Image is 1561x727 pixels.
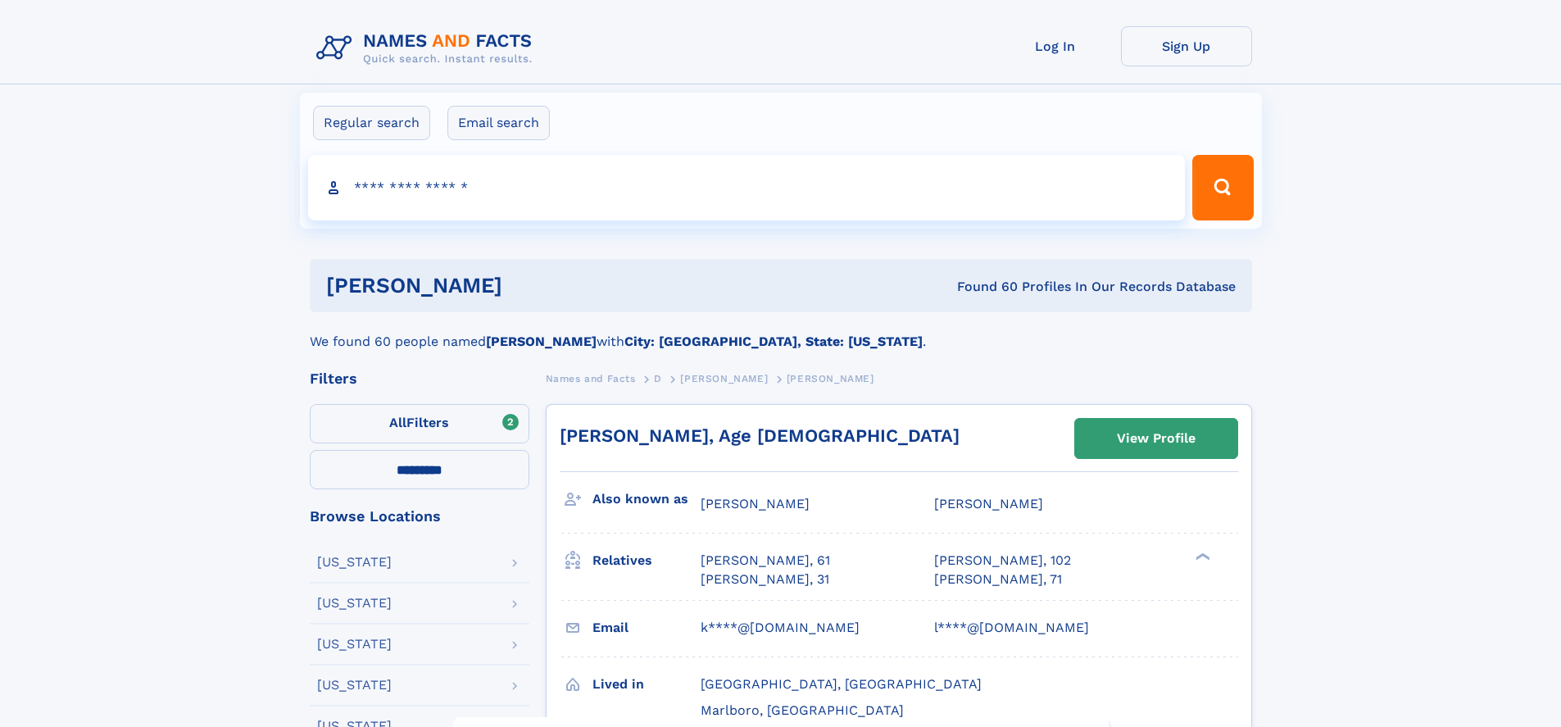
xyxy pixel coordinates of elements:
[389,415,406,430] span: All
[1192,155,1253,220] button: Search Button
[310,371,529,386] div: Filters
[317,597,392,610] div: [US_STATE]
[680,373,768,384] span: [PERSON_NAME]
[486,334,597,349] b: [PERSON_NAME]
[701,570,829,588] a: [PERSON_NAME], 31
[308,155,1186,220] input: search input
[934,570,1062,588] a: [PERSON_NAME], 71
[317,638,392,651] div: [US_STATE]
[546,368,636,388] a: Names and Facts
[729,278,1236,296] div: Found 60 Profiles In Our Records Database
[560,425,960,446] a: [PERSON_NAME], Age [DEMOGRAPHIC_DATA]
[654,368,662,388] a: D
[313,106,430,140] label: Regular search
[592,614,701,642] h3: Email
[701,552,830,570] a: [PERSON_NAME], 61
[317,556,392,569] div: [US_STATE]
[1191,552,1211,562] div: ❯
[592,670,701,698] h3: Lived in
[934,552,1071,570] a: [PERSON_NAME], 102
[447,106,550,140] label: Email search
[680,368,768,388] a: [PERSON_NAME]
[1117,420,1196,457] div: View Profile
[310,404,529,443] label: Filters
[310,312,1252,352] div: We found 60 people named with .
[990,26,1121,66] a: Log In
[654,373,662,384] span: D
[1121,26,1252,66] a: Sign Up
[326,275,730,296] h1: [PERSON_NAME]
[624,334,923,349] b: City: [GEOGRAPHIC_DATA], State: [US_STATE]
[592,485,701,513] h3: Also known as
[310,26,546,70] img: Logo Names and Facts
[701,676,982,692] span: [GEOGRAPHIC_DATA], [GEOGRAPHIC_DATA]
[310,509,529,524] div: Browse Locations
[701,702,904,718] span: Marlboro, [GEOGRAPHIC_DATA]
[592,547,701,575] h3: Relatives
[317,679,392,692] div: [US_STATE]
[701,496,810,511] span: [PERSON_NAME]
[1075,419,1237,458] a: View Profile
[934,496,1043,511] span: [PERSON_NAME]
[787,373,874,384] span: [PERSON_NAME]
